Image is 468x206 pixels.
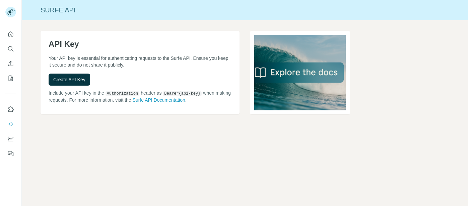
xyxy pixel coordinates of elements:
button: Search [5,43,16,55]
button: Use Surfe on LinkedIn [5,103,16,115]
span: Create API Key [53,76,85,83]
button: My lists [5,72,16,84]
p: Your API key is essential for authenticating requests to the Surfe API. Ensure you keep it secure... [49,55,231,68]
code: Authorization [106,91,140,96]
button: Feedback [5,147,16,160]
button: Quick start [5,28,16,40]
a: Surfe API Documentation [133,97,185,103]
button: Enrich CSV [5,58,16,70]
button: Dashboard [5,133,16,145]
code: Bearer {api-key} [163,91,202,96]
h1: API Key [49,39,231,49]
button: Use Surfe API [5,118,16,130]
button: Create API Key [49,74,90,86]
p: Include your API key in the header as when making requests. For more information, visit the . [49,90,231,103]
div: Surfe API [22,5,468,15]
